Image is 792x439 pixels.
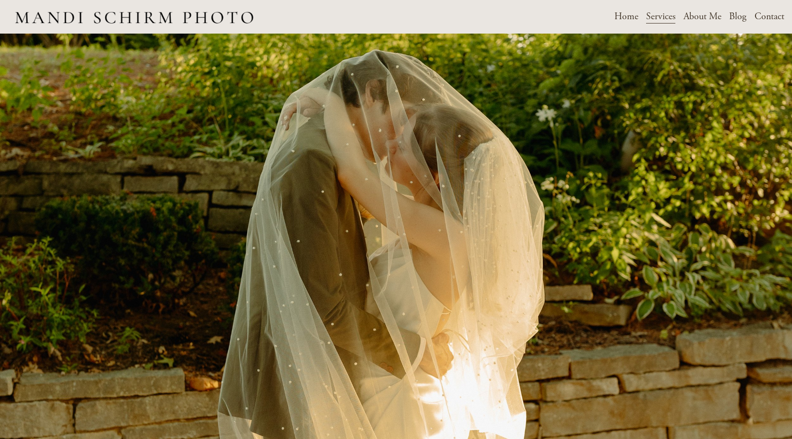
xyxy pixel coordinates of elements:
a: Contact [755,8,784,25]
a: About Me [684,8,721,25]
span: Services [646,9,675,24]
img: Des Moines Wedding Photographer - Mandi Schirm Photo [8,1,261,33]
a: folder dropdown [646,8,675,25]
a: Home [614,8,638,25]
a: Blog [729,8,746,25]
